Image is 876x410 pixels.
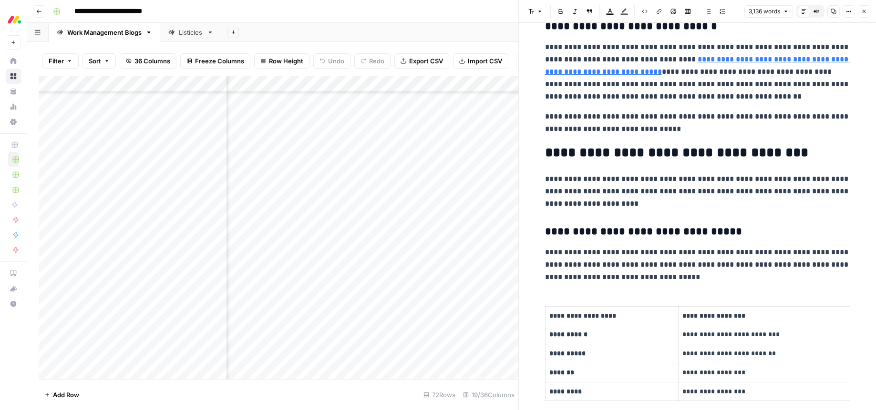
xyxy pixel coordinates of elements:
[6,266,21,281] a: AirOps Academy
[49,56,64,66] span: Filter
[179,28,203,37] div: Listicles
[82,53,116,69] button: Sort
[420,387,459,402] div: 72 Rows
[254,53,309,69] button: Row Height
[459,387,518,402] div: 19/36 Columns
[6,8,21,31] button: Workspace: Monday.com
[6,69,21,84] a: Browse
[89,56,101,66] span: Sort
[409,56,443,66] span: Export CSV
[354,53,391,69] button: Redo
[42,53,79,69] button: Filter
[749,7,780,16] span: 3,136 words
[744,5,793,18] button: 3,136 words
[6,114,21,130] a: Settings
[49,23,160,42] a: Work Management Blogs
[120,53,176,69] button: 36 Columns
[195,56,244,66] span: Freeze Columns
[328,56,344,66] span: Undo
[269,56,303,66] span: Row Height
[6,11,23,28] img: Monday.com Logo
[134,56,170,66] span: 36 Columns
[6,99,21,114] a: Usage
[313,53,350,69] button: Undo
[6,53,21,69] a: Home
[394,53,449,69] button: Export CSV
[6,281,21,296] div: What's new?
[160,23,222,42] a: Listicles
[468,56,502,66] span: Import CSV
[6,281,21,296] button: What's new?
[39,387,85,402] button: Add Row
[369,56,384,66] span: Redo
[453,53,508,69] button: Import CSV
[180,53,250,69] button: Freeze Columns
[6,84,21,99] a: Your Data
[53,390,79,400] span: Add Row
[6,296,21,311] button: Help + Support
[67,28,142,37] div: Work Management Blogs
